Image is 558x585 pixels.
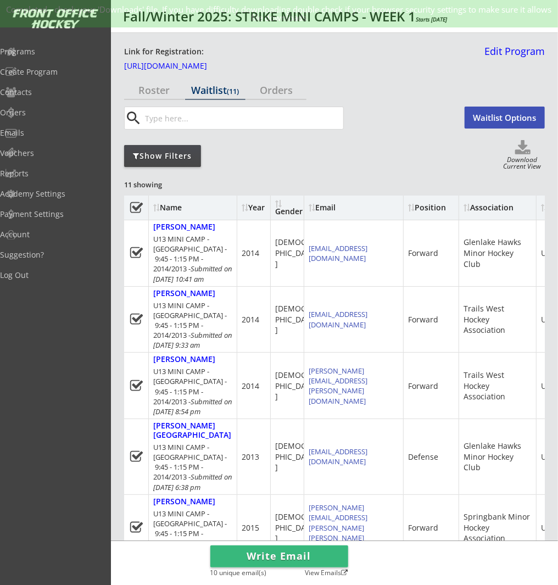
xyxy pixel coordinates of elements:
[275,511,317,544] div: [DEMOGRAPHIC_DATA]
[541,248,555,259] div: U13
[153,204,243,211] div: Name
[153,497,215,506] div: [PERSON_NAME]
[309,447,367,466] a: [EMAIL_ADDRESS][DOMAIN_NAME]
[185,85,245,95] div: Waitlist
[242,248,259,259] div: 2014
[408,452,438,463] div: Defense
[242,204,269,211] div: Year
[242,314,259,325] div: 2014
[124,46,205,58] div: Link for Registration:
[153,222,215,232] div: [PERSON_NAME]
[275,303,317,336] div: [DEMOGRAPHIC_DATA]
[309,204,399,211] div: Email
[275,370,317,402] div: [DEMOGRAPHIC_DATA]
[125,109,143,127] button: search
[309,366,367,406] a: [PERSON_NAME][EMAIL_ADDRESS][PERSON_NAME][DOMAIN_NAME]
[465,107,545,129] button: Waitlist Options
[541,452,555,463] div: U13
[464,370,532,402] div: Trails West Hockey Association
[242,381,259,392] div: 2014
[242,452,259,463] div: 2013
[541,522,555,533] div: U13
[309,503,367,553] a: [PERSON_NAME][EMAIL_ADDRESS][PERSON_NAME][PERSON_NAME][DOMAIN_NAME]
[153,355,215,364] div: [PERSON_NAME]
[153,472,233,492] em: Submitted on [DATE] 6:38 pm
[408,314,438,325] div: Forward
[124,85,185,95] div: Roster
[408,248,438,259] div: Forward
[210,570,282,578] div: 10 unique email(s)
[541,381,555,392] div: U13
[210,545,348,567] button: Write Email
[153,442,232,492] div: U13 MINI CAMP - [GEOGRAPHIC_DATA] - 9:45 - 1:15 PM - 2014/2013 -
[275,200,303,215] div: Gender
[464,303,532,336] div: Trails West Hockey Association
[464,237,532,269] div: Glenlake Hawks Minor Hockey Club
[153,330,233,350] em: Submitted on [DATE] 9:33 am
[153,397,233,416] em: Submitted on [DATE] 8:54 pm
[153,421,232,440] div: [PERSON_NAME][GEOGRAPHIC_DATA]
[153,366,232,416] div: U13 MINI CAMP - [GEOGRAPHIC_DATA] - 9:45 - 1:15 PM - 2014/2013 -
[275,441,317,473] div: [DEMOGRAPHIC_DATA]
[153,300,232,350] div: U13 MINI CAMP - [GEOGRAPHIC_DATA] - 9:45 - 1:15 PM - 2014/2013 -
[408,522,438,533] div: Forward
[309,243,367,263] a: [EMAIL_ADDRESS][DOMAIN_NAME]
[501,140,545,157] button: Click to download full roster. Your browser settings may try to block it, check your security set...
[408,381,438,392] div: Forward
[153,509,232,559] div: U13 MINI CAMP - [GEOGRAPHIC_DATA] - 9:45 - 1:15 PM - 2014/2013 -
[246,85,306,95] div: Orders
[480,46,545,65] a: Edit Program
[408,204,454,211] div: Position
[541,314,555,325] div: U13
[499,157,545,171] div: Download Current View
[124,151,201,161] div: Show Filters
[153,264,233,283] em: Submitted on [DATE] 10:41 am
[275,237,317,269] div: [DEMOGRAPHIC_DATA]
[299,570,348,578] div: View Emails
[309,309,367,329] a: [EMAIL_ADDRESS][DOMAIN_NAME]
[153,289,215,298] div: [PERSON_NAME]
[124,180,203,190] div: 11 showing
[227,86,239,96] font: (11)
[153,538,233,558] em: Submitted on [DATE] 11:15 am
[124,62,234,74] a: [URL][DOMAIN_NAME]
[464,204,514,211] div: Association
[153,234,232,284] div: U13 MINI CAMP - [GEOGRAPHIC_DATA] - 9:45 - 1:15 PM - 2014/2013 -
[464,511,532,544] div: Springbank Minor Hockey Association
[464,441,532,473] div: Glenlake Hawks Minor Hockey Club
[143,107,343,129] input: Type here...
[242,522,259,533] div: 2015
